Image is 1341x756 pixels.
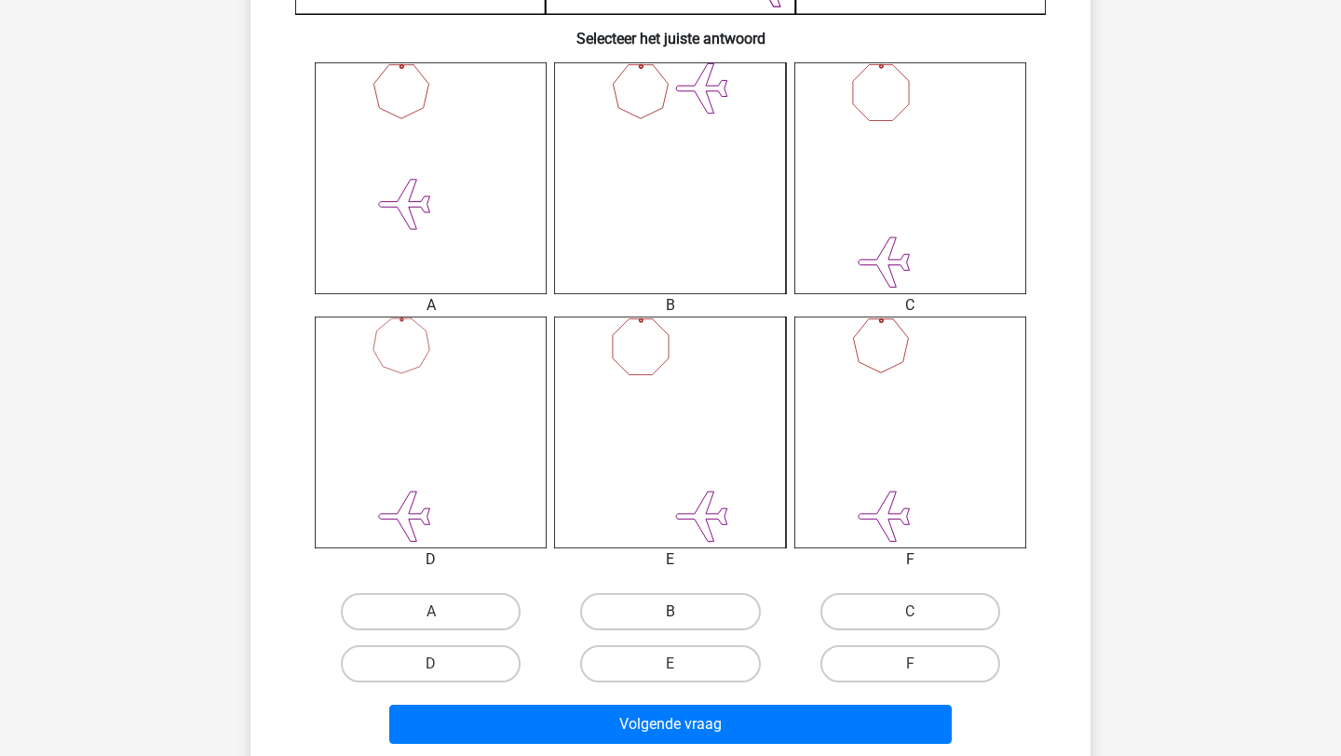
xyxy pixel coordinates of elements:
div: C [780,294,1040,317]
div: B [540,294,800,317]
label: F [820,645,1000,682]
div: D [301,548,561,571]
div: F [780,548,1040,571]
label: B [580,593,760,630]
label: C [820,593,1000,630]
h6: Selecteer het juiste antwoord [280,15,1061,47]
label: A [341,593,521,630]
div: A [301,294,561,317]
div: E [540,548,800,571]
label: E [580,645,760,682]
button: Volgende vraag [389,705,953,744]
label: D [341,645,521,682]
